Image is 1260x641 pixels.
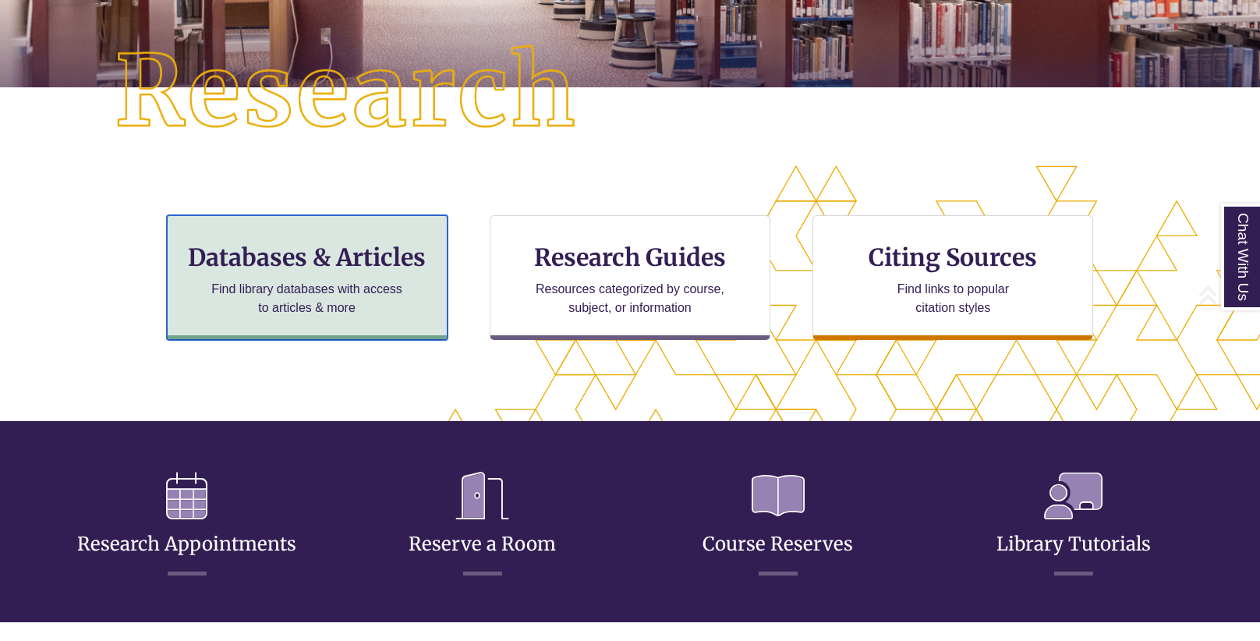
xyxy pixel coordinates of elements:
a: Citing Sources Find links to popular citation styles [812,215,1093,340]
p: Find links to popular citation styles [877,280,1029,317]
h3: Databases & Articles [180,243,434,272]
a: Library Tutorials [996,494,1151,556]
h3: Citing Sources [858,243,1049,272]
a: Course Reserves [703,494,853,556]
a: Databases & Articles Find library databases with access to articles & more [167,215,448,340]
p: Resources categorized by course, subject, or information [529,280,732,317]
p: Find library databases with access to articles & more [205,280,409,317]
a: Research Guides Resources categorized by course, subject, or information [490,215,770,340]
a: Back to Top [1198,285,1256,306]
h3: Research Guides [503,243,757,272]
a: Reserve a Room [409,494,556,556]
a: Research Appointments [77,494,296,556]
